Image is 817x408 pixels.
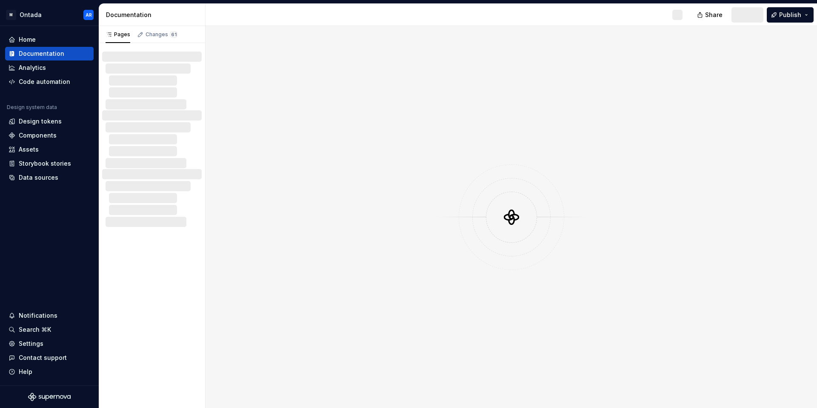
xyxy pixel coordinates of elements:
[5,75,94,89] a: Code automation
[19,131,57,140] div: Components
[86,11,92,18] div: AR
[19,311,57,320] div: Notifications
[5,337,94,351] a: Settings
[5,171,94,184] a: Data sources
[5,309,94,322] button: Notifications
[693,7,728,23] button: Share
[705,11,723,19] span: Share
[19,63,46,72] div: Analytics
[19,145,39,154] div: Assets
[106,11,202,19] div: Documentation
[19,49,64,58] div: Documentation
[5,47,94,60] a: Documentation
[5,365,94,379] button: Help
[170,31,178,38] span: 61
[5,33,94,46] a: Home
[767,7,814,23] button: Publish
[7,104,57,111] div: Design system data
[19,35,36,44] div: Home
[5,61,94,75] a: Analytics
[19,117,62,126] div: Design tokens
[6,10,16,20] div: M
[106,31,130,38] div: Pages
[19,173,58,182] div: Data sources
[5,157,94,170] a: Storybook stories
[5,129,94,142] a: Components
[779,11,801,19] span: Publish
[19,325,51,334] div: Search ⌘K
[19,159,71,168] div: Storybook stories
[28,393,71,401] svg: Supernova Logo
[5,351,94,365] button: Contact support
[2,6,97,24] button: MOntadaAR
[5,115,94,128] a: Design tokens
[19,78,70,86] div: Code automation
[20,11,42,19] div: Ontada
[19,353,67,362] div: Contact support
[146,31,178,38] div: Changes
[5,143,94,156] a: Assets
[5,323,94,336] button: Search ⌘K
[19,368,32,376] div: Help
[19,339,43,348] div: Settings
